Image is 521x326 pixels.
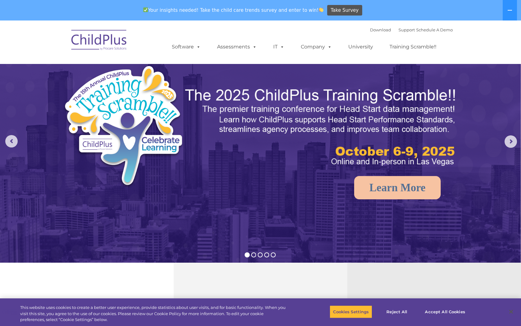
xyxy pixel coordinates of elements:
img: 👏 [319,7,323,12]
span: Your insights needed! Take the child care trends survey and enter to win! [140,4,326,16]
button: Reject All [377,305,416,318]
a: Training Scramble!! [383,41,443,53]
a: Support [399,27,415,32]
button: Close [504,305,518,319]
font: | [370,27,453,32]
a: Take Survey [327,5,362,16]
img: ✅ [143,7,148,12]
a: Schedule A Demo [416,27,453,32]
img: ChildPlus by Procare Solutions [68,25,130,57]
div: This website uses cookies to create a better user experience, provide statistics about user visit... [20,305,287,323]
button: Accept All Cookies [421,305,468,318]
a: Company [295,41,338,53]
a: Assessments [211,41,263,53]
a: Learn More [354,176,441,199]
a: Download [370,27,391,32]
a: IT [267,41,291,53]
button: Cookies Settings [330,305,372,318]
a: University [342,41,379,53]
a: Software [166,41,207,53]
span: Take Survey [331,5,358,16]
